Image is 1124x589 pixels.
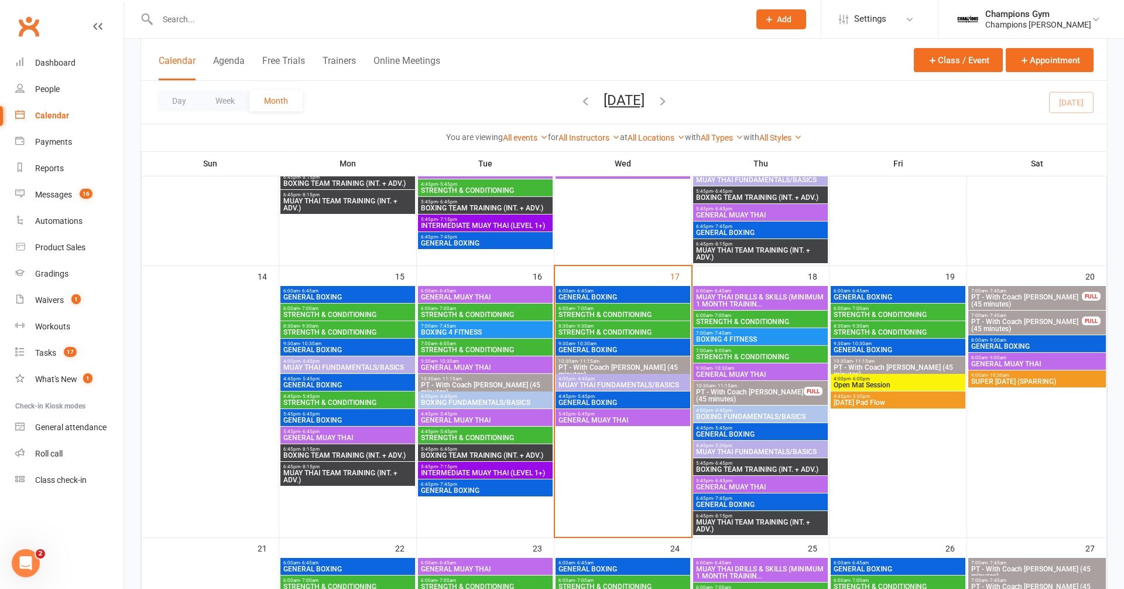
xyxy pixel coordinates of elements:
span: - 5:45pm [575,394,595,399]
span: 8:00am [971,338,1104,343]
a: All Instructors [558,133,620,142]
button: Month [249,90,303,111]
span: - 6:45pm [713,189,732,194]
span: GENERAL BOXING [558,399,688,406]
button: Week [201,90,249,111]
span: GENERAL MUAY THAI [558,169,688,176]
span: - 8:15pm [300,192,320,198]
th: Fri [830,151,967,176]
a: All Styles [759,133,802,142]
span: GENERAL BOXING [420,240,550,247]
span: GENERAL BOXING [971,343,1104,350]
span: PT - With Coach [PERSON_NAME] (45 minutes) [971,318,1082,332]
span: 4:45pm [283,376,413,382]
span: GENERAL MUAY THAI [971,360,1104,367]
span: - 10:30am [850,341,872,346]
span: GENERAL MUAY THAI [695,371,825,378]
div: 16 [533,266,554,285]
span: BOXING TEAM TRAINING (INT. + ADV.) [420,452,550,459]
span: STRENGTH & CONDITIONING [283,399,413,406]
span: BOXING TEAM TRAINING (INT. + ADV.) [695,194,825,201]
th: Thu [692,151,830,176]
span: - 4:45pm [300,359,320,364]
div: Gradings [35,269,68,278]
span: 8:30am [833,324,963,329]
div: 23 [533,538,554,557]
span: 5:45pm [695,189,825,194]
span: - 7:15pm [438,217,457,222]
span: Add [777,15,791,24]
span: - 11:15am [578,359,599,364]
span: 6:00am [695,288,825,294]
span: 10:30am [420,376,550,382]
span: - 7:45am [437,324,456,329]
span: 10:30am [558,359,688,364]
span: 4:00pm [558,376,688,382]
a: Automations [15,208,124,234]
span: MUAY THAI FUNDAMENTALS/BASICS [695,448,825,455]
span: MUAY THAI FUNDAMENTALS/BASICS [558,382,688,389]
span: 6:45pm [283,447,413,452]
span: - 10:30am [300,341,321,346]
span: - 11:15am [715,383,737,389]
button: Day [157,90,201,111]
div: General attendance [35,423,107,432]
span: GENERAL BOXING [283,417,413,424]
span: 7:00am [695,348,825,353]
span: [DATE] Pad Flow [833,399,963,406]
strong: for [548,132,558,142]
span: - 8:15pm [300,175,320,180]
span: - 5:45pm [300,394,320,399]
span: GENERAL MUAY THAI [420,364,550,371]
span: - 6:45am [850,288,869,294]
strong: with [685,132,701,142]
div: Champions Gym [985,9,1091,19]
span: - 5:45pm [438,411,457,417]
a: Class kiosk mode [15,467,124,493]
span: GENERAL BOXING [283,382,413,389]
span: BOXING 4 FITNESS [695,336,825,343]
span: - 10:30am [437,359,459,364]
span: 6:45pm [695,496,825,501]
span: 9:00am [971,373,1104,378]
span: 1 [83,373,92,383]
span: 8:30am [283,324,413,329]
span: 4:00pm [695,408,825,413]
button: [DATE] [604,92,645,108]
button: Agenda [213,55,245,80]
div: 18 [808,266,829,285]
span: - 6:00pm [851,376,870,382]
a: Messages 16 [15,182,124,208]
span: BOXING FUNDAMENTALS/BASICS [695,413,825,420]
span: - 9:30am [575,324,594,329]
span: - 7:45pm [713,496,732,501]
a: Payments [15,129,124,155]
span: MUAY THAI TEAM TRAINING (INT. + ADV.) [283,469,413,484]
a: Product Sales [15,234,124,261]
span: - 7:45pm [713,224,732,229]
span: 7:00am [420,341,550,346]
span: - 6:45pm [300,411,320,417]
span: 4:00pm [283,359,413,364]
span: - 10:30am [712,366,734,371]
span: STRENGTH & CONDITIONING [833,311,963,318]
div: 19 [945,266,967,285]
span: GENERAL BOXING [283,346,413,353]
span: 8:00am [971,355,1104,360]
div: What's New [35,374,77,384]
div: Dashboard [35,58,76,67]
span: 6:45pm [283,175,413,180]
span: 7:00am [420,324,550,329]
span: STRENGTH & CONDITIONING [558,311,688,318]
span: GENERAL BOXING [283,294,413,301]
span: - 7:45pm [438,482,457,487]
span: 6:00am [833,288,963,294]
a: Workouts [15,314,124,340]
a: Dashboard [15,50,124,76]
span: GENERAL MUAY THAI [558,417,688,424]
span: - 5:30pm [713,443,732,448]
div: Roll call [35,449,63,458]
a: Waivers 1 [15,287,124,314]
span: 6:00am [558,288,688,294]
span: - 6:45pm [575,411,595,417]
